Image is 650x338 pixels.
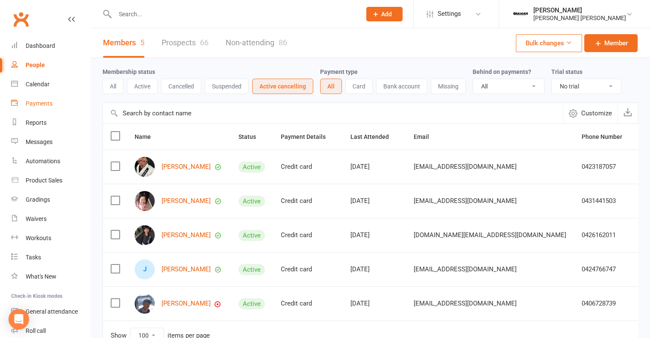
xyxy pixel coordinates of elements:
[11,75,90,94] a: Calendar
[414,227,566,243] span: [DOMAIN_NAME][EMAIL_ADDRESS][DOMAIN_NAME]
[11,113,90,132] a: Reports
[238,132,265,142] button: Status
[581,108,612,118] span: Customize
[582,197,632,205] div: 0431441503
[320,79,342,94] button: All
[26,42,55,49] div: Dashboard
[135,294,155,314] img: Logan
[512,6,529,23] img: thumb_image1722295729.png
[103,68,155,75] label: Membership status
[26,100,53,107] div: Payments
[582,232,632,239] div: 0426162011
[350,163,398,170] div: [DATE]
[26,215,47,222] div: Waivers
[238,298,265,309] div: Active
[350,197,398,205] div: [DATE]
[376,79,427,94] button: Bank account
[279,38,287,47] div: 86
[135,225,155,245] img: Yuvin
[161,79,201,94] button: Cancelled
[112,8,355,20] input: Search...
[582,266,632,273] div: 0424766747
[414,261,517,277] span: [EMAIL_ADDRESS][DOMAIN_NAME]
[26,81,50,88] div: Calendar
[226,28,287,58] a: Non-attending86
[26,308,78,315] div: General attendance
[26,235,51,241] div: Workouts
[414,295,517,312] span: [EMAIL_ADDRESS][DOMAIN_NAME]
[26,273,56,280] div: What's New
[238,230,265,241] div: Active
[281,197,335,205] div: Credit card
[200,38,209,47] div: 66
[11,267,90,286] a: What's New
[238,133,265,140] span: Status
[140,38,144,47] div: 5
[414,159,517,175] span: [EMAIL_ADDRESS][DOMAIN_NAME]
[135,191,155,211] img: Felicity
[533,14,626,22] div: [PERSON_NAME] [PERSON_NAME]
[350,266,398,273] div: [DATE]
[281,266,335,273] div: Credit card
[516,34,582,52] button: Bulk changes
[414,133,438,140] span: Email
[26,138,53,145] div: Messages
[11,56,90,75] a: People
[582,132,632,142] button: Phone Number
[533,6,626,14] div: [PERSON_NAME]
[26,177,62,184] div: Product Sales
[381,11,392,18] span: Add
[11,229,90,248] a: Workouts
[414,193,517,209] span: [EMAIL_ADDRESS][DOMAIN_NAME]
[135,259,155,279] div: Jeremy
[414,132,438,142] button: Email
[26,62,45,68] div: People
[11,209,90,229] a: Waivers
[135,157,155,177] img: Ezel
[162,197,211,205] a: [PERSON_NAME]
[103,79,124,94] button: All
[26,196,50,203] div: Gradings
[162,266,211,273] a: [PERSON_NAME]
[582,133,632,140] span: Phone Number
[350,132,398,142] button: Last Attended
[252,79,313,94] button: Active cancelling
[551,68,582,75] label: Trial status
[162,163,211,170] a: [PERSON_NAME]
[11,171,90,190] a: Product Sales
[281,300,335,307] div: Credit card
[26,254,41,261] div: Tasks
[103,103,563,123] input: Search by contact name
[135,132,160,142] button: Name
[162,300,211,307] a: [PERSON_NAME]
[350,232,398,239] div: [DATE]
[103,28,144,58] a: Members5
[11,248,90,267] a: Tasks
[11,190,90,209] a: Gradings
[320,68,358,75] label: Payment type
[135,133,160,140] span: Name
[604,38,628,48] span: Member
[238,162,265,173] div: Active
[26,158,60,165] div: Automations
[582,163,632,170] div: 0423187057
[431,79,466,94] button: Missing
[281,132,335,142] button: Payment Details
[127,79,158,94] button: Active
[11,302,90,321] a: General attendance kiosk mode
[238,264,265,275] div: Active
[11,132,90,152] a: Messages
[438,4,461,24] span: Settings
[9,309,29,329] div: Open Intercom Messenger
[205,79,249,94] button: Suspended
[582,300,632,307] div: 0406728739
[350,133,398,140] span: Last Attended
[11,152,90,171] a: Automations
[281,163,335,170] div: Credit card
[10,9,32,30] a: Clubworx
[26,119,47,126] div: Reports
[366,7,403,21] button: Add
[563,103,618,123] button: Customize
[11,36,90,56] a: Dashboard
[584,34,638,52] a: Member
